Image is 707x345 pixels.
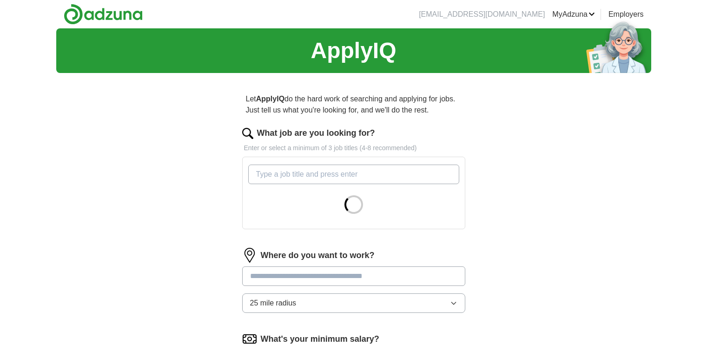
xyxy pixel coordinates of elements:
[419,9,545,20] li: [EMAIL_ADDRESS][DOMAIN_NAME]
[64,4,143,25] img: Adzuna logo
[242,143,465,153] p: Enter or select a minimum of 3 job titles (4-8 recommended)
[242,293,465,313] button: 25 mile radius
[250,298,297,309] span: 25 mile radius
[311,34,396,67] h1: ApplyIQ
[261,249,375,262] label: Where do you want to work?
[256,95,284,103] strong: ApplyIQ
[242,248,257,263] img: location.png
[257,127,375,139] label: What job are you looking for?
[248,165,459,184] input: Type a job title and press enter
[242,90,465,119] p: Let do the hard work of searching and applying for jobs. Just tell us what you're looking for, an...
[608,9,644,20] a: Employers
[242,128,253,139] img: search.png
[552,9,595,20] a: MyAdzuna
